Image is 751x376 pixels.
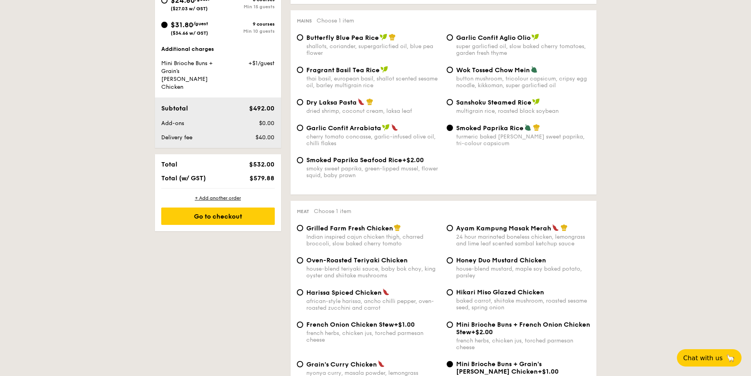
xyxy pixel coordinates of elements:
span: +$1.00 [394,321,415,328]
span: +$2.00 [471,328,493,336]
span: Delivery fee [161,134,192,141]
input: Garlic Confit Aglio Oliosuper garlicfied oil, slow baked cherry tomatoes, garden fresh thyme [447,34,453,41]
span: $532.00 [249,161,274,168]
div: button mushroom, tricolour capsicum, cripsy egg noodle, kikkoman, super garlicfied oil [456,75,590,89]
img: icon-vegan.f8ff3823.svg [380,34,388,41]
span: $492.00 [249,105,274,112]
img: icon-vegetarian.fe4039eb.svg [531,66,538,73]
div: dried shrimp, coconut cream, laksa leaf [306,108,440,114]
img: icon-chef-hat.a58ddaea.svg [533,124,540,131]
div: french herbs, chicken jus, torched parmesan cheese [456,337,590,351]
img: icon-vegan.f8ff3823.svg [382,124,390,131]
input: Butterfly Blue Pea Riceshallots, coriander, supergarlicfied oil, blue pea flower [297,34,303,41]
input: Smoked Paprika Riceturmeric baked [PERSON_NAME] sweet paprika, tri-colour capsicum [447,125,453,131]
input: Sanshoku Steamed Ricemultigrain rice, roasted black soybean [447,99,453,105]
span: Fragrant Basil Tea Rice [306,66,380,74]
img: icon-spicy.37a8142b.svg [382,288,389,296]
input: Ayam Kampung Masak Merah24 hour marinated boneless chicken, lemongrass and lime leaf scented samb... [447,225,453,231]
span: Butterfly Blue Pea Rice [306,34,379,41]
input: Grain's Curry Chickennyonya curry, masala powder, lemongrass [297,361,303,367]
input: Garlic Confit Arrabiatacherry tomato concasse, garlic-infused olive oil, chilli flakes [297,125,303,131]
div: multigrain rice, roasted black soybean [456,108,590,114]
img: icon-chef-hat.a58ddaea.svg [394,224,401,231]
input: Wok Tossed Chow Meinbutton mushroom, tricolour capsicum, cripsy egg noodle, kikkoman, super garli... [447,67,453,73]
div: Min 15 guests [218,4,275,9]
span: Honey Duo Mustard Chicken [456,256,546,264]
span: Mini Brioche Buns + Grain's [PERSON_NAME] Chicken [456,360,542,375]
input: Mini Brioche Buns + French Onion Chicken Stew+$2.00french herbs, chicken jus, torched parmesan ch... [447,322,453,328]
div: + Add another order [161,195,275,201]
img: icon-spicy.37a8142b.svg [552,224,559,231]
span: Wok Tossed Chow Mein [456,66,530,74]
span: $0.00 [259,120,274,127]
div: african-style harissa, ancho chilli pepper, oven-roasted zucchini and carrot [306,298,440,311]
span: Hikari Miso Glazed Chicken [456,288,544,296]
span: Smoked Paprika Rice [456,124,524,132]
input: Fragrant Basil Tea Ricethai basil, european basil, shallot scented sesame oil, barley multigrain ... [297,67,303,73]
div: baked carrot, shiitake mushroom, roasted sesame seed, spring onion [456,297,590,311]
input: Oven-Roasted Teriyaki Chickenhouse-blend teriyaki sauce, baby bok choy, king oyster and shiitake ... [297,257,303,264]
img: icon-spicy.37a8142b.svg [391,124,398,131]
span: $579.88 [250,174,274,182]
span: Total (w/ GST) [161,174,206,182]
span: French Onion Chicken Stew [306,321,394,328]
img: icon-chef-hat.a58ddaea.svg [389,34,396,41]
span: Subtotal [161,105,188,112]
span: Dry Laksa Pasta [306,99,357,106]
input: Honey Duo Mustard Chickenhouse-blend mustard, maple soy baked potato, parsley [447,257,453,264]
span: Oven-Roasted Teriyaki Chicken [306,256,408,264]
input: Mini Brioche Buns + Grain's [PERSON_NAME] Chicken+$1.00nyonya curry, masala powder, lemongrass [447,361,453,367]
button: Chat with us🦙 [677,349,742,367]
span: Mains [297,18,312,24]
img: icon-vegan.f8ff3823.svg [380,66,388,73]
div: Indian inspired cajun chicken thigh, charred broccoli, slow baked cherry tomato [306,234,440,247]
div: house-blend teriyaki sauce, baby bok choy, king oyster and shiitake mushrooms [306,266,440,279]
span: Smoked Paprika Seafood Rice [306,156,402,164]
span: Sanshoku Steamed Rice [456,99,531,106]
span: 🦙 [726,354,735,363]
span: Total [161,161,177,168]
div: super garlicfied oil, slow baked cherry tomatoes, garden fresh thyme [456,43,590,56]
div: Additional charges [161,45,275,53]
input: Grilled Farm Fresh ChickenIndian inspired cajun chicken thigh, charred broccoli, slow baked cherr... [297,225,303,231]
span: Mini Brioche Buns + French Onion Chicken Stew [456,321,590,336]
span: Choose 1 item [317,17,354,24]
div: smoky sweet paprika, green-lipped mussel, flower squid, baby prawn [306,165,440,179]
span: Chat with us [683,354,723,362]
span: +$2.00 [402,156,424,164]
div: Go to checkout [161,208,275,225]
input: $31.80/guest($34.66 w/ GST)9 coursesMin 10 guests [161,22,168,28]
div: Min 10 guests [218,28,275,34]
input: French Onion Chicken Stew+$1.00french herbs, chicken jus, torched parmesan cheese [297,322,303,328]
span: Grilled Farm Fresh Chicken [306,224,393,232]
span: ($27.03 w/ GST) [171,6,208,11]
img: icon-spicy.37a8142b.svg [378,360,385,367]
span: +$1.00 [538,368,559,375]
span: Meat [297,209,309,214]
div: house-blend mustard, maple soy baked potato, parsley [456,266,590,279]
span: Garlic Confit Arrabiata [306,124,381,132]
input: Harissa Spiced Chickenafrican-style harissa, ancho chilli pepper, oven-roasted zucchini and carrot [297,289,303,296]
div: 24 hour marinated boneless chicken, lemongrass and lime leaf scented sambal ketchup sauce [456,234,590,247]
img: icon-spicy.37a8142b.svg [358,98,365,105]
input: Dry Laksa Pastadried shrimp, coconut cream, laksa leaf [297,99,303,105]
span: Ayam Kampung Masak Merah [456,224,551,232]
img: icon-vegetarian.fe4039eb.svg [524,124,531,131]
input: Smoked Paprika Seafood Rice+$2.00smoky sweet paprika, green-lipped mussel, flower squid, baby prawn [297,157,303,163]
span: Harissa Spiced Chicken [306,289,382,296]
span: Grain's Curry Chicken [306,361,377,368]
span: /guest [193,21,208,26]
input: Hikari Miso Glazed Chickenbaked carrot, shiitake mushroom, roasted sesame seed, spring onion [447,289,453,296]
span: Mini Brioche Buns + Grain's [PERSON_NAME] Chicken [161,60,213,90]
img: icon-chef-hat.a58ddaea.svg [366,98,373,105]
div: cherry tomato concasse, garlic-infused olive oil, chilli flakes [306,133,440,147]
span: $40.00 [255,134,274,141]
div: shallots, coriander, supergarlicfied oil, blue pea flower [306,43,440,56]
span: ($34.66 w/ GST) [171,30,208,36]
span: $31.80 [171,21,193,29]
div: 9 courses [218,21,275,27]
img: icon-chef-hat.a58ddaea.svg [561,224,568,231]
span: Garlic Confit Aglio Olio [456,34,531,41]
img: icon-vegan.f8ff3823.svg [531,34,539,41]
span: +$1/guest [248,60,274,67]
